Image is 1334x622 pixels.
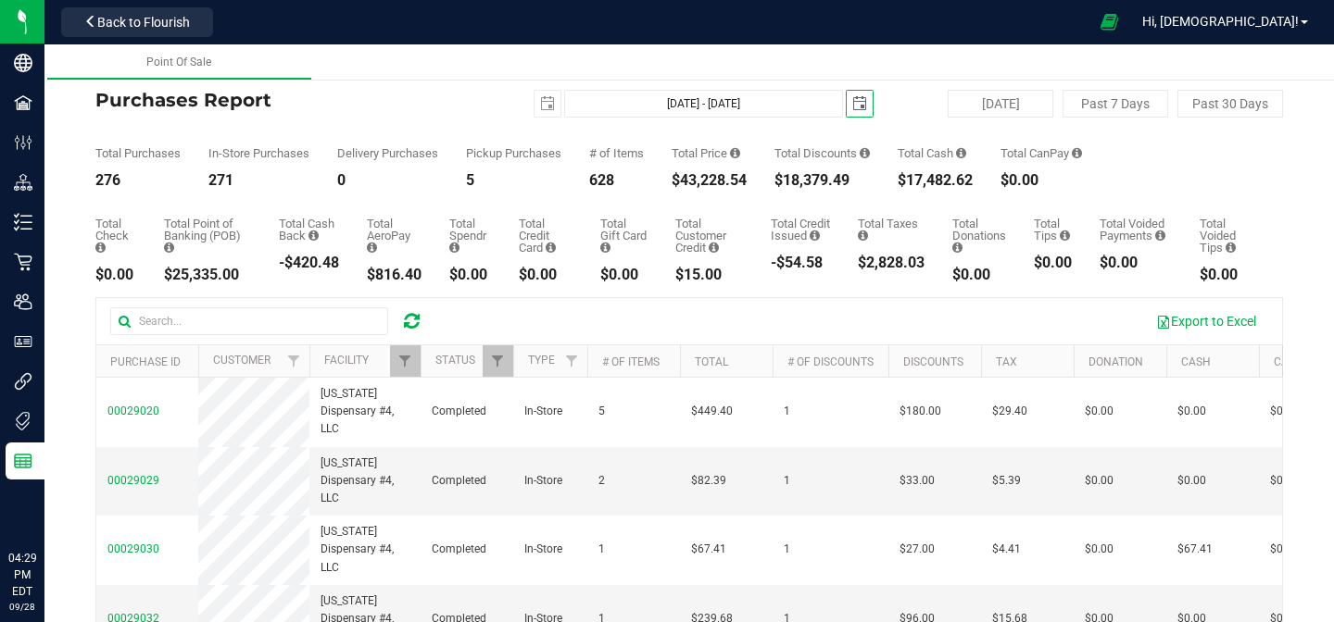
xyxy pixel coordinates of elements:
i: Sum of the successful, non-voided cash payment transactions for all purchases in the date range. ... [956,147,966,159]
span: Completed [432,541,486,558]
i: Sum of all tip amounts from voided payment transactions for all purchases in the date range. [1226,242,1236,254]
span: 2 [598,472,605,490]
span: $4.41 [992,541,1021,558]
span: Point Of Sale [146,56,211,68]
i: Sum of the discount values applied to the all purchases in the date range. [860,147,870,159]
div: Total Voided Payments [1100,218,1171,242]
div: Total Cash [898,147,973,159]
a: Facility [324,354,369,367]
div: Total Discounts [774,147,870,159]
a: Customer [213,354,271,367]
span: $0.00 [1085,472,1114,490]
span: 00029020 [107,404,159,417]
span: 1 [784,472,790,490]
span: In-Store [524,472,562,490]
inline-svg: Distribution [14,173,32,192]
div: Pickup Purchases [466,147,561,159]
div: $0.00 [449,267,492,282]
iframe: Resource center [19,474,74,529]
span: 1 [784,541,790,558]
a: Type [528,354,555,367]
div: Total Cash Back [279,218,339,242]
span: In-Store [524,403,562,420]
span: In-Store [524,541,562,558]
div: $2,828.03 [858,255,925,270]
span: $449.40 [691,403,733,420]
span: $0.00 [1085,541,1114,558]
div: Total CanPay [1000,147,1082,159]
div: 628 [589,173,644,188]
i: Sum of all tips added to successful, non-voided payments for all purchases in the date range. [1060,230,1070,242]
span: $67.41 [691,541,726,558]
inline-svg: Inventory [14,213,32,231]
div: 271 [208,173,309,188]
div: $0.00 [519,267,573,282]
div: Total Credit Issued [771,218,831,242]
inline-svg: Retail [14,253,32,271]
div: $17,482.62 [898,173,973,188]
inline-svg: Configuration [14,133,32,152]
div: Total Purchases [95,147,181,159]
span: 1 [784,403,790,420]
div: Total Tips [1034,218,1072,242]
div: $0.00 [952,267,1006,282]
div: 5 [466,173,561,188]
span: $0.00 [1177,472,1206,490]
i: Sum of the total taxes for all purchases in the date range. [858,230,868,242]
span: $5.39 [992,472,1021,490]
i: Sum of the successful, non-voided gift card payment transactions for all purchases in the date ra... [600,242,610,254]
span: 1 [598,541,605,558]
a: Filter [557,345,587,377]
button: Past 30 Days [1177,90,1283,118]
div: $0.00 [600,267,648,282]
inline-svg: User Roles [14,332,32,351]
button: [DATE] [948,90,1053,118]
inline-svg: Tags [14,412,32,430]
div: Total Point of Banking (POB) [164,218,251,254]
div: -$54.58 [771,255,831,270]
inline-svg: Company [14,54,32,72]
a: Purchase ID [110,355,181,368]
div: 276 [95,173,181,188]
span: $33.00 [900,472,935,490]
div: $816.40 [367,267,422,282]
div: Total Taxes [858,218,925,242]
span: Hi, [DEMOGRAPHIC_DATA]! [1142,14,1299,29]
a: Filter [390,345,421,377]
span: 00029030 [107,542,159,555]
i: Sum of the successful, non-voided check payment transactions for all purchases in the date range. [95,242,106,254]
div: Total Price [672,147,747,159]
a: # of Discounts [787,355,874,368]
i: Sum of the successful, non-voided payments using account credit for all purchases in the date range. [709,242,719,254]
div: Total Donations [952,218,1006,254]
i: Sum of the total prices of all purchases in the date range. [730,147,740,159]
span: 5 [598,403,605,420]
a: Cash [1181,355,1211,368]
a: # of Items [602,355,660,368]
i: Sum of the successful, non-voided Spendr payment transactions for all purchases in the date range. [449,242,459,254]
div: Total Check [95,218,136,254]
a: Status [435,354,475,367]
span: $0.00 [1085,403,1114,420]
div: $18,379.49 [774,173,870,188]
div: 0 [337,173,438,188]
div: Total Voided Tips [1200,218,1255,254]
div: $0.00 [1034,255,1072,270]
a: Donation [1089,355,1143,368]
span: Back to Flourish [97,15,190,30]
div: $15.00 [675,267,743,282]
p: 09/28 [8,600,36,614]
span: [US_STATE] Dispensary #4, LLC [321,385,409,439]
i: Sum of all voided payment transaction amounts, excluding tips and transaction fees, for all purch... [1155,230,1165,242]
inline-svg: Reports [14,452,32,470]
div: Total Customer Credit [675,218,743,254]
span: 00029029 [107,474,159,487]
span: [US_STATE] Dispensary #4, LLC [321,454,409,508]
div: $0.00 [1000,173,1082,188]
a: Tax [996,355,1017,368]
button: Past 7 Days [1063,90,1168,118]
div: Total Gift Card [600,218,648,254]
inline-svg: Users [14,292,32,311]
span: select [535,91,560,117]
button: Back to Flourish [61,7,213,37]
